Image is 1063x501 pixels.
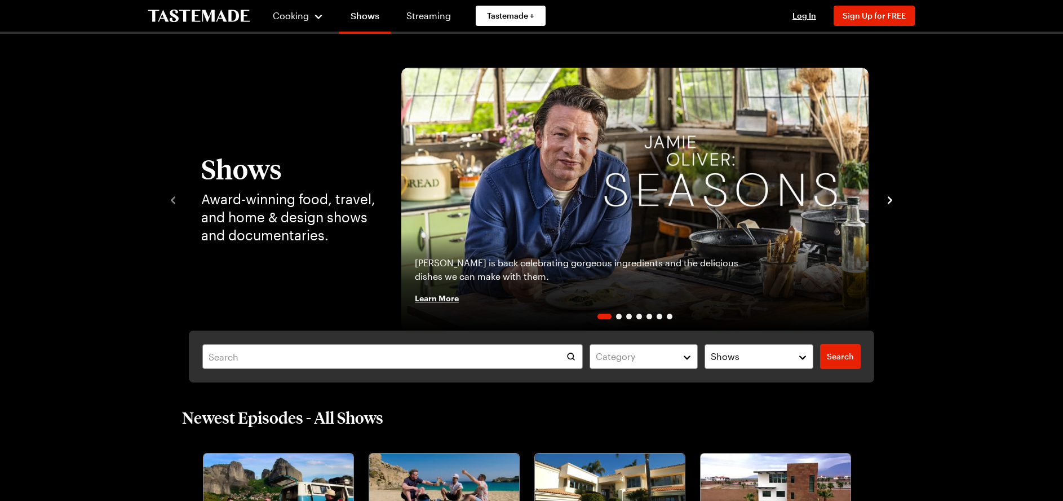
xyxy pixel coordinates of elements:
p: [PERSON_NAME] is back celebrating gorgeous ingredients and the delicious dishes we can make with ... [415,256,767,283]
button: Category [590,344,698,369]
a: Tastemade + [476,6,546,26]
button: Cooking [272,2,324,29]
a: filters [820,344,861,369]
span: Go to slide 3 [626,314,632,319]
a: Jamie Oliver: Seasons[PERSON_NAME] is back celebrating gorgeous ingredients and the delicious dis... [401,68,869,331]
span: Go to slide 4 [636,314,642,319]
button: Shows [705,344,813,369]
button: Log In [782,10,827,21]
a: Shows [339,2,391,34]
button: navigate to next item [884,192,896,206]
span: Learn More [415,292,459,304]
span: Go to slide 2 [616,314,622,319]
span: Go to slide 5 [646,314,652,319]
span: Go to slide 1 [597,314,612,319]
span: Go to slide 6 [657,314,662,319]
h1: Shows [201,154,379,183]
button: Sign Up for FREE [834,6,915,26]
a: To Tastemade Home Page [148,10,250,23]
div: Category [596,350,675,363]
span: Search [827,351,854,362]
h2: Newest Episodes - All Shows [182,407,383,428]
img: Jamie Oliver: Seasons [401,68,869,331]
span: Log In [792,11,816,20]
p: Award-winning food, travel, and home & design shows and documentaries. [201,190,379,244]
button: navigate to previous item [167,192,179,206]
input: Search [202,344,583,369]
span: Go to slide 7 [667,314,672,319]
span: Cooking [273,10,309,21]
div: 1 / 7 [401,68,869,331]
span: Shows [711,350,739,363]
span: Tastemade + [487,10,534,21]
span: Sign Up for FREE [843,11,906,20]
